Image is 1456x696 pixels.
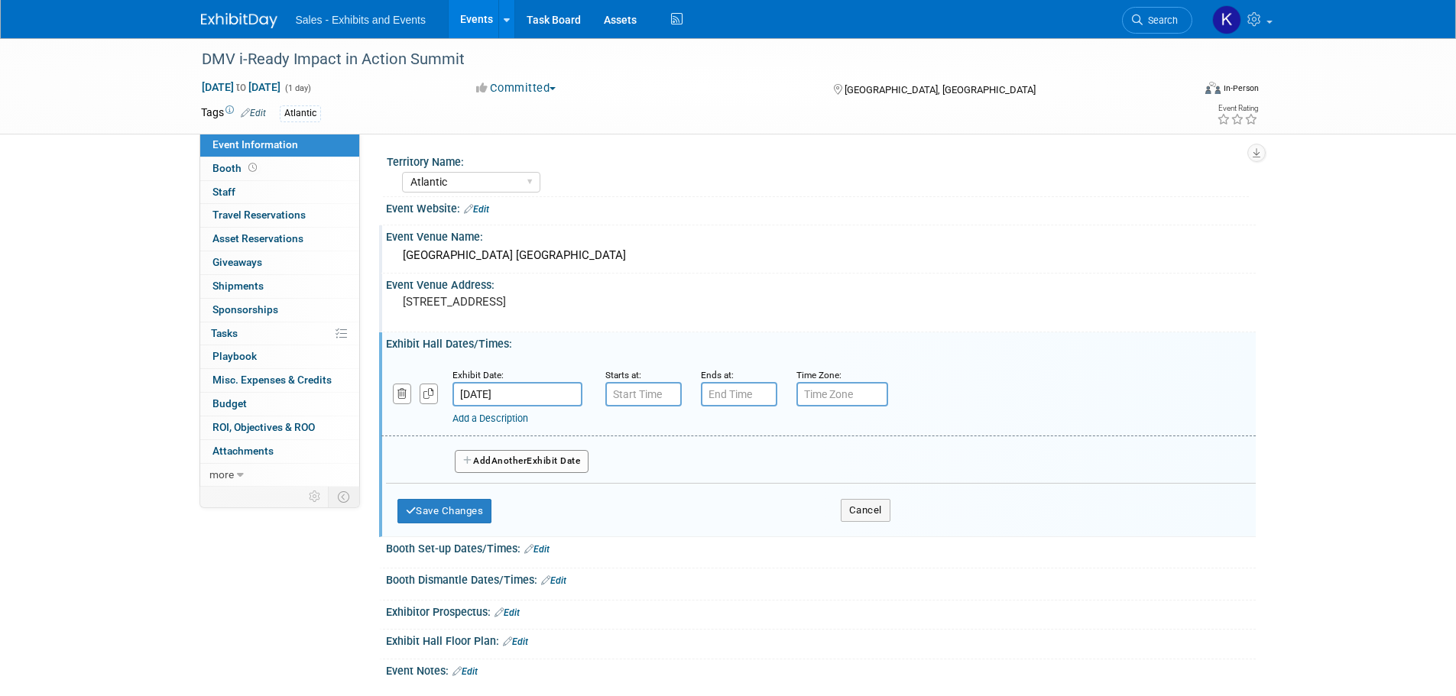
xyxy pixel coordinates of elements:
input: Start Time [605,382,682,406]
span: ROI, Objectives & ROO [212,421,315,433]
img: Format-Inperson.png [1205,82,1221,94]
div: Booth Dismantle Dates/Times: [386,568,1256,588]
span: Attachments [212,445,274,457]
span: Search [1143,15,1178,26]
input: End Time [701,382,777,406]
div: DMV i-Ready Impact in Action Summit [196,46,1169,73]
a: Sponsorships [200,299,359,322]
button: Save Changes [397,499,492,523]
a: more [200,464,359,487]
img: ExhibitDay [201,13,277,28]
button: AddAnotherExhibit Date [455,450,589,473]
a: Giveaways [200,251,359,274]
div: [GEOGRAPHIC_DATA] [GEOGRAPHIC_DATA] [397,244,1244,267]
td: Personalize Event Tab Strip [302,487,329,507]
span: Tasks [211,327,238,339]
div: Exhibit Hall Dates/Times: [386,332,1256,351]
a: ROI, Objectives & ROO [200,416,359,439]
small: Exhibit Date: [452,370,504,380]
div: Event Notes: [386,659,1256,679]
span: Sponsorships [212,303,278,316]
button: Cancel [841,499,890,522]
a: Playbook [200,345,359,368]
span: [GEOGRAPHIC_DATA], [GEOGRAPHIC_DATA] [845,84,1036,95]
small: Time Zone: [796,370,841,380]
a: Event Information [200,134,359,157]
td: Tags [201,105,266,122]
a: Misc. Expenses & Credits [200,369,359,392]
div: Event Venue Address: [386,274,1256,293]
a: Attachments [200,440,359,463]
span: Staff [212,186,235,198]
a: Edit [503,636,528,647]
div: In-Person [1223,83,1259,94]
a: Edit [524,544,550,555]
small: Starts at: [605,370,641,380]
div: Booth Set-up Dates/Times: [386,537,1256,557]
pre: [STREET_ADDRESS] [403,295,731,309]
a: Search [1122,7,1192,34]
span: Budget [212,397,247,410]
div: Exhibitor Prospectus: [386,601,1256,620]
span: more [209,468,234,481]
a: Edit [495,607,520,618]
div: Event Rating [1217,105,1258,112]
a: Add a Description [452,413,528,424]
div: Exhibit Hall Floor Plan: [386,630,1256,649]
span: [DATE] [DATE] [201,80,281,94]
a: Booth [200,157,359,180]
a: Shipments [200,275,359,298]
div: Event Venue Name: [386,225,1256,244]
input: Time Zone [796,382,888,406]
input: Date [452,382,582,406]
a: Tasks [200,322,359,345]
span: Travel Reservations [212,209,306,221]
span: Booth [212,162,260,174]
span: Sales - Exhibits and Events [296,14,426,26]
small: Ends at: [701,370,734,380]
span: Misc. Expenses & Credits [212,374,332,386]
div: Event Format [1102,79,1260,102]
img: Kara Haven [1212,5,1241,34]
span: Playbook [212,350,257,362]
span: Event Information [212,138,298,151]
a: Staff [200,181,359,204]
a: Edit [541,575,566,586]
a: Edit [464,204,489,215]
span: Booth not reserved yet [245,162,260,173]
span: Shipments [212,280,264,292]
span: Another [491,455,527,466]
a: Edit [241,108,266,118]
div: Territory Name: [387,151,1249,170]
span: to [234,81,248,93]
button: Committed [471,80,562,96]
a: Travel Reservations [200,204,359,227]
span: (1 day) [284,83,311,93]
span: Asset Reservations [212,232,303,244]
span: Giveaways [212,256,262,268]
a: Asset Reservations [200,228,359,251]
div: Atlantic [280,105,321,121]
td: Toggle Event Tabs [328,487,359,507]
a: Edit [452,666,478,677]
a: Budget [200,393,359,416]
div: Event Website: [386,197,1256,217]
